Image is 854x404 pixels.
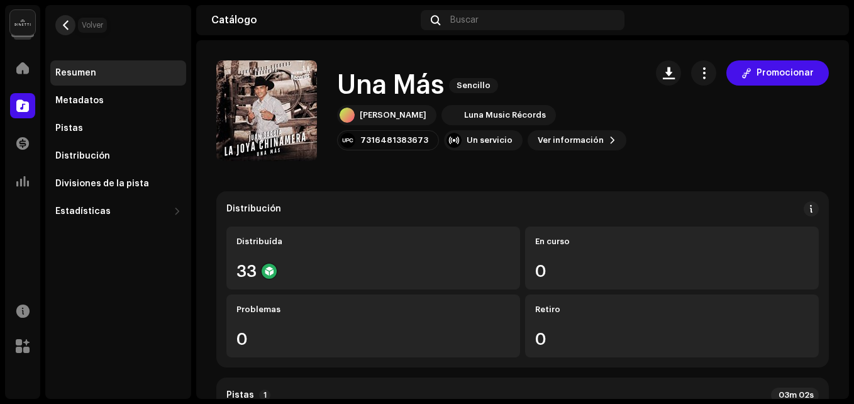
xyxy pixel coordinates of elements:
[771,388,819,403] div: 03m 02s
[10,10,35,35] img: 02a7c2d3-3c89-4098-b12f-2ff2945c95ee
[50,116,186,141] re-m-nav-item: Pistas
[538,128,604,153] span: Ver información
[360,110,426,120] div: [PERSON_NAME]
[226,390,254,400] strong: Pistas
[55,151,110,161] div: Distribución
[236,305,510,315] div: Problemas
[464,110,546,120] div: Luna Music Récords
[236,237,510,247] div: Distribuída
[211,15,416,25] div: Catálogo
[467,135,513,145] div: Un servicio
[55,68,96,78] div: Resumen
[528,130,626,150] button: Ver información
[50,88,186,113] re-m-nav-item: Metadatos
[55,96,104,106] div: Metadatos
[50,199,186,224] re-m-nav-dropdown: Estadísticas
[55,123,83,133] div: Pistas
[50,171,186,196] re-m-nav-item: Divisiones de la pista
[450,15,479,25] span: Buscar
[337,71,444,100] h1: Una Más
[50,143,186,169] re-m-nav-item: Distribución
[360,135,428,145] div: 7316481383673
[449,78,498,93] span: Sencillo
[259,390,270,401] p-badge: 1
[726,60,829,86] button: Promocionar
[55,206,111,216] div: Estadísticas
[444,108,459,123] img: 6d8b5107-bfb3-4ed1-8c60-fcc2cc7585d3
[814,10,834,30] img: efeca760-f125-4769-b382-7fe9425873e5
[50,60,186,86] re-m-nav-item: Resumen
[55,179,149,189] div: Divisiones de la pista
[535,237,809,247] div: En curso
[226,204,281,214] div: Distribución
[757,60,814,86] span: Promocionar
[535,305,809,315] div: Retiro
